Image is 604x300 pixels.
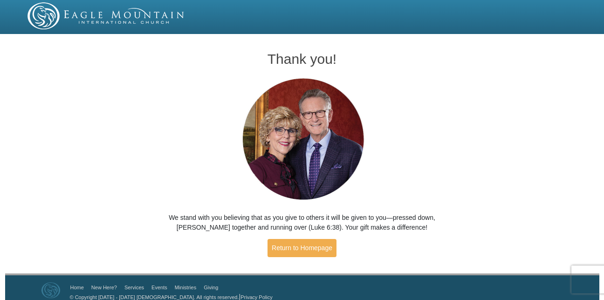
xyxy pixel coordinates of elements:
[151,285,167,290] a: Events
[27,2,185,29] img: EMIC
[268,239,336,257] a: Return to Homepage
[70,285,84,290] a: Home
[91,285,117,290] a: New Here?
[70,294,239,300] a: © Copyright [DATE] - [DATE] [DEMOGRAPHIC_DATA]. All rights reserved.
[41,282,60,298] img: Eagle Mountain International Church
[240,294,272,300] a: Privacy Policy
[156,213,448,232] p: We stand with you believing that as you give to others it will be given to you—pressed down, [PER...
[156,51,448,67] h1: Thank you!
[233,75,371,204] img: Pastors George and Terri Pearsons
[124,285,144,290] a: Services
[175,285,196,290] a: Ministries
[204,285,218,290] a: Giving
